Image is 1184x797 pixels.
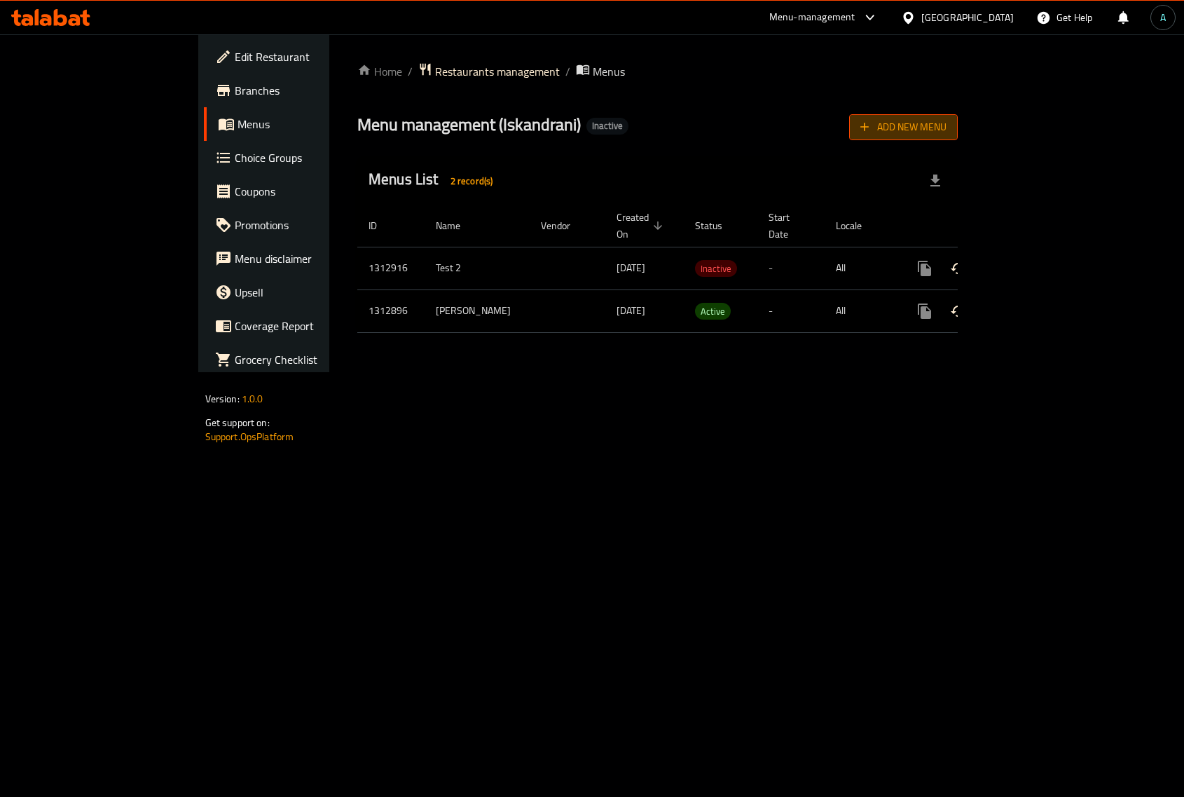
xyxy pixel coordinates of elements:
span: Vendor [541,217,588,234]
span: Coupons [235,183,385,200]
div: Total records count [442,170,502,192]
button: Add New Menu [849,114,958,140]
span: Version: [205,390,240,408]
a: Menu disclaimer [204,242,396,275]
span: Coverage Report [235,318,385,334]
span: Restaurants management [435,63,560,80]
span: Menu disclaimer [235,250,385,267]
td: Test 2 [425,247,530,289]
a: Grocery Checklist [204,343,396,376]
span: Upsell [235,284,385,301]
span: Menus [593,63,625,80]
a: Promotions [204,208,396,242]
td: - [757,289,825,332]
button: Change Status [942,294,975,328]
a: Support.OpsPlatform [205,428,294,446]
a: Branches [204,74,396,107]
h2: Menus List [369,169,501,192]
td: - [757,247,825,289]
li: / [408,63,413,80]
td: [PERSON_NAME] [425,289,530,332]
table: enhanced table [357,205,1054,333]
div: Menu-management [769,9,855,26]
span: Branches [235,82,385,99]
span: Active [695,304,731,320]
span: Get support on: [205,414,270,432]
span: Inactive [586,120,628,132]
span: Edit Restaurant [235,48,385,65]
a: Choice Groups [204,141,396,175]
button: more [908,252,942,285]
a: Upsell [204,275,396,309]
span: Menu management ( Iskandrani ) [357,109,581,140]
span: [DATE] [617,259,645,277]
span: Locale [836,217,880,234]
a: Coupons [204,175,396,208]
div: Inactive [695,260,737,277]
a: Menus [204,107,396,141]
div: Inactive [586,118,628,135]
td: All [825,289,897,332]
button: Change Status [942,252,975,285]
span: ID [369,217,395,234]
span: A [1160,10,1166,25]
a: Restaurants management [418,62,560,81]
nav: breadcrumb [357,62,958,81]
span: Grocery Checklist [235,351,385,368]
td: All [825,247,897,289]
li: / [565,63,570,80]
span: Choice Groups [235,149,385,166]
span: 2 record(s) [442,175,502,188]
button: more [908,294,942,328]
span: Created On [617,209,667,243]
span: Menus [238,116,385,132]
a: Edit Restaurant [204,40,396,74]
span: Add New Menu [860,118,946,136]
span: Start Date [769,209,808,243]
span: Name [436,217,479,234]
th: Actions [897,205,1054,247]
span: Status [695,217,741,234]
span: 1.0.0 [242,390,263,408]
span: Inactive [695,261,737,277]
span: Promotions [235,217,385,233]
a: Coverage Report [204,309,396,343]
span: [DATE] [617,301,645,320]
div: [GEOGRAPHIC_DATA] [921,10,1014,25]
